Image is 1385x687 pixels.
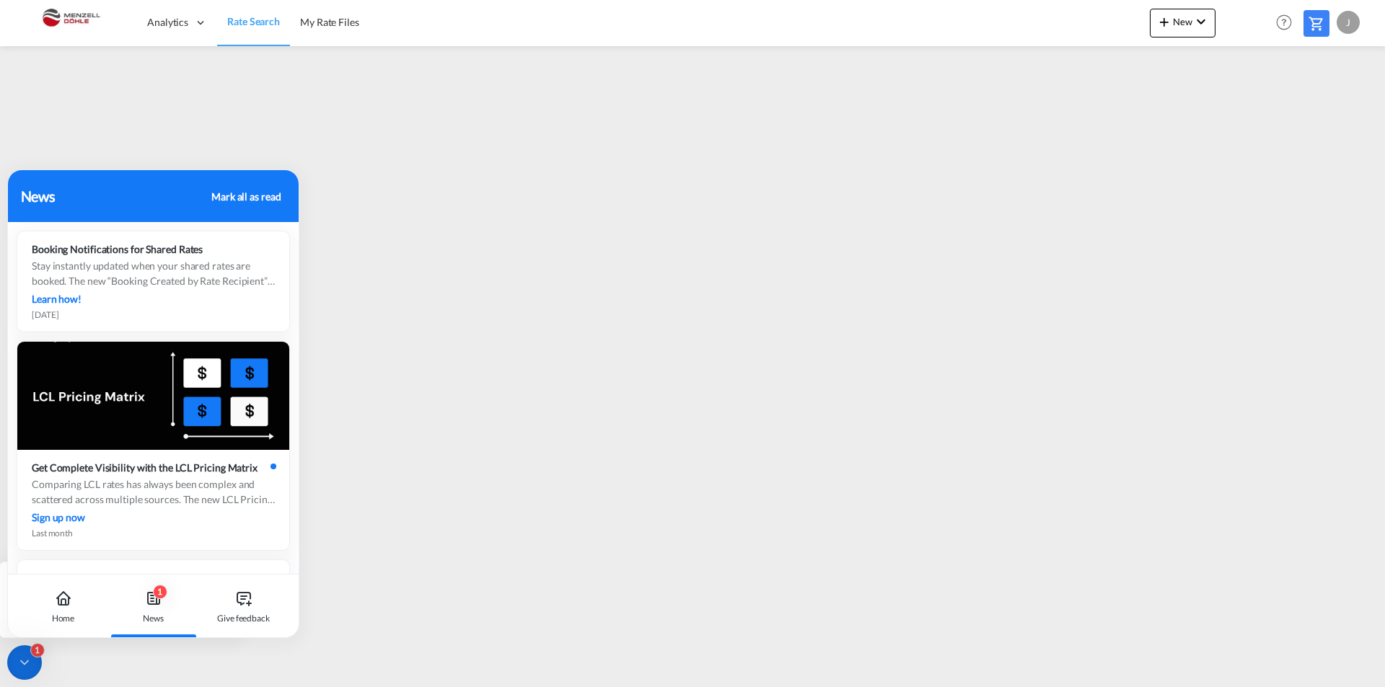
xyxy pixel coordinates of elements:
[1156,13,1173,30] md-icon: icon-plus 400-fg
[227,15,280,27] span: Rate Search
[147,15,188,30] span: Analytics
[1156,16,1210,27] span: New
[1337,11,1360,34] div: J
[1272,10,1296,35] span: Help
[1272,10,1303,36] div: Help
[1150,9,1215,37] button: icon-plus 400-fgNewicon-chevron-down
[22,6,119,39] img: 5c2b1670644e11efba44c1e626d722bd.JPG
[300,16,359,28] span: My Rate Files
[1192,13,1210,30] md-icon: icon-chevron-down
